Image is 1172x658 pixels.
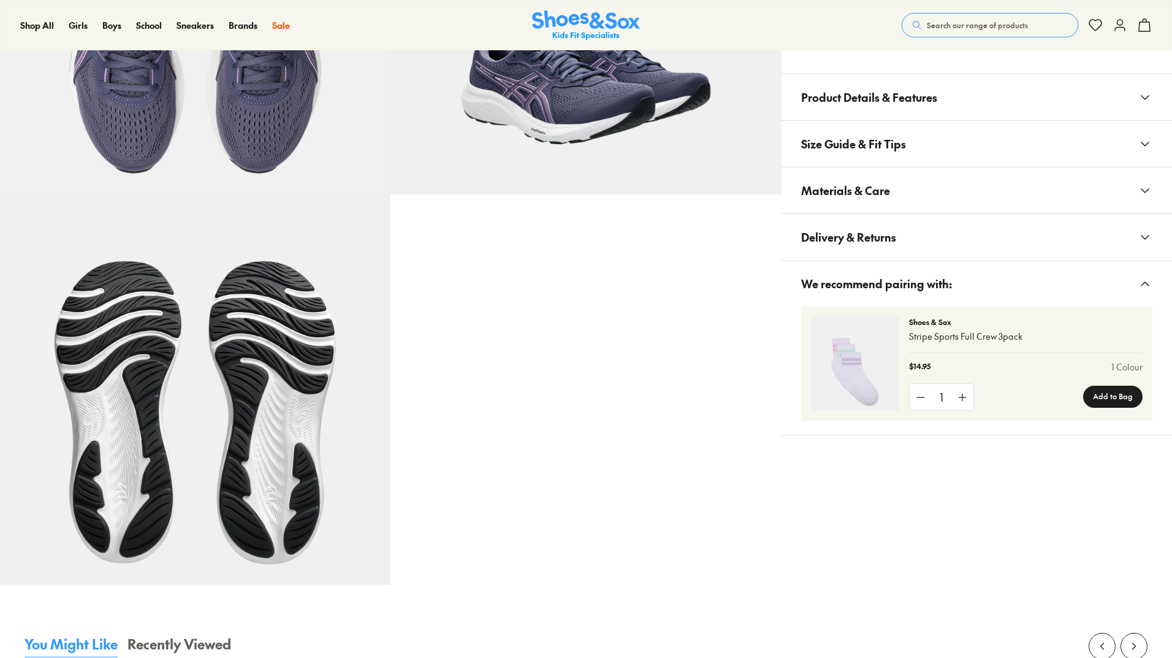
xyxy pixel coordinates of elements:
[811,316,899,411] img: 4-493184_1
[909,330,1143,343] p: Stripe Sports Full Crew 3pack
[25,634,118,657] button: You Might Like
[801,79,937,115] span: Product Details & Features
[136,19,162,31] span: School
[782,214,1172,260] button: Delivery & Returns
[932,384,951,410] div: 1
[102,19,121,31] span: Boys
[782,261,1172,307] button: We recommend pairing with:
[20,19,54,31] span: Shop All
[102,19,121,32] a: Boys
[532,10,640,40] img: SNS_Logo_Responsive.svg
[229,19,257,31] span: Brands
[801,126,906,162] span: Size Guide & Fit Tips
[909,316,1143,327] p: Shoes & Sox
[1111,361,1143,373] a: 1 Colour
[782,74,1172,120] button: Product Details & Features
[127,634,231,657] button: Recently Viewed
[20,19,54,32] a: Shop All
[229,19,257,32] a: Brands
[69,19,88,32] a: Girls
[69,19,88,31] span: Girls
[177,19,214,32] a: Sneakers
[782,121,1172,167] button: Size Guide & Fit Tips
[177,19,214,31] span: Sneakers
[801,219,896,255] span: Delivery & Returns
[782,167,1172,213] button: Materials & Care
[801,266,952,302] span: We recommend pairing with:
[1083,386,1143,408] button: Add to Bag
[136,19,162,32] a: School
[272,19,290,32] a: Sale
[927,20,1028,31] span: Search our range of products
[272,19,290,31] span: Sale
[532,10,640,40] a: Shoes & Sox
[801,172,890,208] span: Materials & Care
[909,361,930,373] p: $14.95
[902,13,1078,37] button: Search our range of products
[801,47,1152,59] iframe: Find in Store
